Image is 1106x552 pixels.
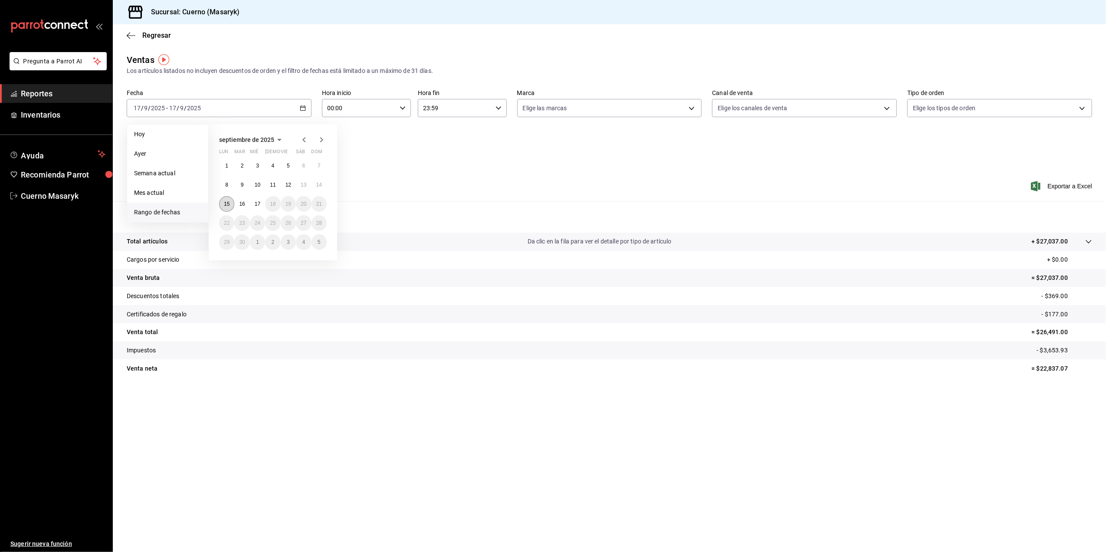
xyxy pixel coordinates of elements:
[272,163,275,169] abbr: 4 de septiembre de 2025
[127,328,158,337] p: Venta total
[134,149,201,158] span: Ayer
[281,196,296,212] button: 19 de septiembre de 2025
[270,182,276,188] abbr: 11 de septiembre de 2025
[21,190,105,202] span: Cuerno Masaryk
[318,239,321,245] abbr: 5 de octubre de 2025
[302,239,305,245] abbr: 4 de octubre de 2025
[187,105,201,112] input: ----
[517,90,702,96] label: Marca
[127,53,154,66] div: Ventas
[907,90,1092,96] label: Tipo de orden
[177,105,179,112] span: /
[127,346,156,355] p: Impuestos
[286,201,291,207] abbr: 19 de septiembre de 2025
[281,149,288,158] abbr: viernes
[144,7,240,17] h3: Sucursal: Cuerno (Masaryk)
[296,215,311,231] button: 27 de septiembre de 2025
[316,220,322,226] abbr: 28 de septiembre de 2025
[127,273,160,283] p: Venta bruta
[270,201,276,207] abbr: 18 de septiembre de 2025
[241,163,244,169] abbr: 2 de septiembre de 2025
[312,149,322,158] abbr: domingo
[219,158,234,174] button: 1 de septiembre de 2025
[1047,255,1092,264] p: + $0.00
[1033,181,1092,191] button: Exportar a Excel
[225,163,228,169] abbr: 1 de septiembre de 2025
[301,201,306,207] abbr: 20 de septiembre de 2025
[255,220,260,226] abbr: 24 de septiembre de 2025
[312,234,327,250] button: 5 de octubre de 2025
[169,105,177,112] input: --
[250,158,265,174] button: 3 de septiembre de 2025
[127,212,1092,222] p: Resumen
[281,158,296,174] button: 5 de septiembre de 2025
[234,177,249,193] button: 9 de septiembre de 2025
[296,177,311,193] button: 13 de septiembre de 2025
[301,182,306,188] abbr: 13 de septiembre de 2025
[255,201,260,207] abbr: 17 de septiembre de 2025
[21,169,105,181] span: Recomienda Parrot
[219,136,274,143] span: septiembre de 2025
[318,163,321,169] abbr: 7 de septiembre de 2025
[241,182,244,188] abbr: 9 de septiembre de 2025
[234,234,249,250] button: 30 de septiembre de 2025
[270,220,276,226] abbr: 25 de septiembre de 2025
[134,188,201,197] span: Mes actual
[250,149,258,158] abbr: miércoles
[224,201,230,207] abbr: 15 de septiembre de 2025
[265,234,280,250] button: 2 de octubre de 2025
[296,149,305,158] abbr: sábado
[523,104,567,112] span: Elige las marcas
[1031,328,1092,337] p: = $26,491.00
[144,105,148,112] input: --
[712,90,897,96] label: Canal de venta
[312,196,327,212] button: 21 de septiembre de 2025
[219,177,234,193] button: 8 de septiembre de 2025
[265,177,280,193] button: 11 de septiembre de 2025
[219,215,234,231] button: 22 de septiembre de 2025
[265,149,316,158] abbr: jueves
[180,105,184,112] input: --
[265,215,280,231] button: 25 de septiembre de 2025
[286,220,291,226] abbr: 26 de septiembre de 2025
[225,182,228,188] abbr: 8 de septiembre de 2025
[127,255,180,264] p: Cargos por servicio
[224,220,230,226] abbr: 22 de septiembre de 2025
[134,169,201,178] span: Semana actual
[239,201,245,207] abbr: 16 de septiembre de 2025
[913,104,975,112] span: Elige los tipos de orden
[148,105,151,112] span: /
[21,88,105,99] span: Reportes
[239,220,245,226] abbr: 23 de septiembre de 2025
[1037,346,1092,355] p: - $3,653.93
[302,163,305,169] abbr: 6 de septiembre de 2025
[250,177,265,193] button: 10 de septiembre de 2025
[718,104,787,112] span: Elige los canales de venta
[250,215,265,231] button: 24 de septiembre de 2025
[158,54,169,65] img: Tooltip marker
[184,105,187,112] span: /
[127,292,179,301] p: Descuentos totales
[127,31,171,39] button: Regresar
[272,239,275,245] abbr: 2 de octubre de 2025
[133,105,141,112] input: --
[286,182,291,188] abbr: 12 de septiembre de 2025
[134,208,201,217] span: Rango de fechas
[234,215,249,231] button: 23 de septiembre de 2025
[250,196,265,212] button: 17 de septiembre de 2025
[21,149,94,159] span: Ayuda
[287,163,290,169] abbr: 5 de septiembre de 2025
[219,149,228,158] abbr: lunes
[127,90,312,96] label: Fecha
[1042,310,1092,319] p: - $177.00
[250,234,265,250] button: 1 de octubre de 2025
[239,239,245,245] abbr: 30 de septiembre de 2025
[312,215,327,231] button: 28 de septiembre de 2025
[418,90,507,96] label: Hora fin
[224,239,230,245] abbr: 29 de septiembre de 2025
[95,23,102,30] button: open_drawer_menu
[234,196,249,212] button: 16 de septiembre de 2025
[1031,237,1068,246] p: + $27,037.00
[127,237,167,246] p: Total artículos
